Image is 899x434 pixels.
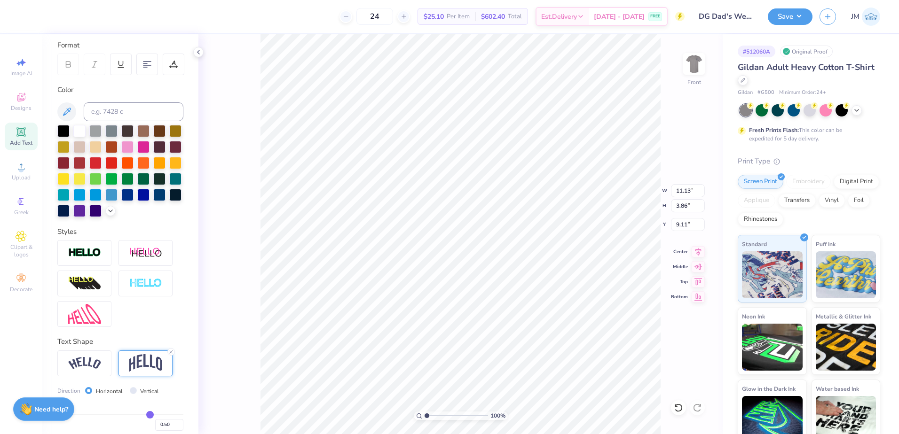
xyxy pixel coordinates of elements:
[816,239,836,249] span: Puff Ink
[851,11,860,22] span: JM
[671,294,688,300] span: Bottom
[14,209,29,216] span: Greek
[738,156,880,167] div: Print Type
[10,70,32,77] span: Image AI
[57,387,80,395] span: Direction
[819,194,845,208] div: Vinyl
[742,251,803,298] img: Standard
[541,12,577,22] span: Est. Delivery
[68,276,101,291] img: 3d Illusion
[96,387,123,395] label: Horizontal
[749,126,865,143] div: This color can be expedited for 5 day delivery.
[84,102,183,121] input: e.g. 7428 c
[129,278,162,289] img: Negative Space
[57,40,184,51] div: Format
[757,89,774,97] span: # G500
[738,46,775,57] div: # 512060A
[424,12,444,22] span: $25.10
[816,384,859,394] span: Water based Ink
[671,248,688,255] span: Center
[68,304,101,324] img: Free Distort
[508,12,522,22] span: Total
[685,54,703,73] img: Front
[779,89,826,97] span: Minimum Order: 24 +
[848,194,870,208] div: Foil
[742,311,765,321] span: Neon Ink
[140,387,159,395] label: Vertical
[768,8,812,25] button: Save
[816,251,876,298] img: Puff Ink
[692,7,761,26] input: Untitled Design
[742,384,796,394] span: Glow in the Dark Ink
[12,174,31,181] span: Upload
[742,239,767,249] span: Standard
[650,13,660,20] span: FREE
[742,324,803,371] img: Neon Ink
[447,12,470,22] span: Per Item
[10,286,32,293] span: Decorate
[738,212,783,226] div: Rhinestones
[57,85,183,95] div: Color
[68,357,101,370] img: Arc
[57,336,183,347] div: Text Shape
[129,354,162,372] img: Arch
[671,263,688,270] span: Middle
[11,104,32,112] span: Designs
[738,175,783,189] div: Screen Print
[738,62,875,73] span: Gildan Adult Heavy Cotton T-Shirt
[862,8,880,26] img: Joshua Malaki
[687,78,701,86] div: Front
[356,8,393,25] input: – –
[780,46,833,57] div: Original Proof
[738,194,775,208] div: Applique
[490,411,505,420] span: 100 %
[851,8,880,26] a: JM
[68,248,101,258] img: Stroke
[738,89,753,97] span: Gildan
[481,12,505,22] span: $602.40
[778,194,816,208] div: Transfers
[10,139,32,147] span: Add Text
[594,12,645,22] span: [DATE] - [DATE]
[834,175,879,189] div: Digital Print
[816,324,876,371] img: Metallic & Glitter Ink
[5,243,38,258] span: Clipart & logos
[671,279,688,285] span: Top
[749,126,799,134] strong: Fresh Prints Flash:
[129,247,162,259] img: Shadow
[34,405,68,414] strong: Need help?
[57,226,183,237] div: Styles
[816,311,871,321] span: Metallic & Glitter Ink
[786,175,831,189] div: Embroidery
